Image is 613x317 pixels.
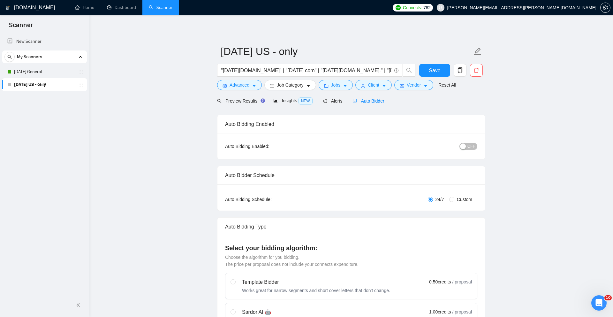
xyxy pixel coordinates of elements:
div: Tooltip anchor [260,98,266,104]
div: Auto Bidding Enabled [225,115,477,133]
div: Sardor AI 🤖 [242,308,342,316]
span: Connects: [403,4,422,11]
span: folder [324,83,329,88]
span: caret-down [306,83,311,88]
span: info-circle [394,68,398,73]
a: New Scanner [7,35,82,48]
span: idcard [400,83,404,88]
span: robot [352,99,357,103]
span: user [438,5,443,10]
button: setting [600,3,610,13]
button: userClientcaret-down [355,80,392,90]
div: Works great for narrow segments and short cover letters that don't change. [242,287,390,294]
span: bars [270,83,274,88]
span: holder [79,69,84,74]
li: My Scanners [2,50,87,91]
button: folderJobscaret-down [319,80,353,90]
a: searchScanner [149,5,172,10]
span: Vendor [407,81,421,89]
span: Save [429,66,440,74]
span: search [5,55,14,59]
span: holder [79,82,84,87]
span: 0.50 credits [429,278,451,285]
span: 24/7 [433,196,447,203]
span: OFF [467,143,475,150]
span: Alerts [323,98,343,104]
span: search [403,67,415,73]
img: logo [5,3,10,13]
span: / proposal [452,309,472,315]
a: Reset All [438,81,456,89]
button: idcardVendorcaret-down [394,80,433,90]
a: dashboardDashboard [107,5,136,10]
div: Auto Bidder Schedule [225,166,477,184]
span: Auto Bidder [352,98,384,104]
span: copy [454,67,466,73]
span: NEW [299,97,313,104]
span: 1.00 credits [429,308,451,315]
input: Scanner name... [221,43,472,59]
span: 762 [423,4,430,11]
span: search [217,99,222,103]
span: caret-down [252,83,256,88]
span: Client [368,81,379,89]
span: area-chart [273,98,278,103]
span: caret-down [423,83,428,88]
span: Scanner [4,20,38,34]
span: user [361,83,365,88]
span: Custom [454,196,475,203]
span: Advanced [230,81,249,89]
span: / proposal [452,279,472,285]
span: double-left [76,302,82,308]
a: homeHome [75,5,94,10]
button: copy [454,64,466,77]
span: Insights [273,98,312,103]
button: delete [470,64,483,77]
span: caret-down [382,83,386,88]
span: setting [601,5,610,10]
iframe: Intercom live chat [591,295,607,311]
div: Auto Bidding Schedule: [225,196,309,203]
span: notification [323,99,327,103]
span: Jobs [331,81,341,89]
span: 10 [604,295,612,300]
input: Search Freelance Jobs... [221,66,391,74]
div: Auto Bidding Type [225,218,477,236]
button: search [403,64,415,77]
a: [DATE] General [14,66,75,78]
span: setting [223,83,227,88]
button: settingAdvancedcaret-down [217,80,262,90]
img: upwork-logo.png [396,5,401,10]
span: Job Category [277,81,303,89]
span: caret-down [343,83,347,88]
button: barsJob Categorycaret-down [264,80,316,90]
span: edit [473,47,482,56]
span: Choose the algorithm for you bidding. The price per proposal does not include your connects expen... [225,255,359,267]
span: delete [470,67,482,73]
div: Auto Bidding Enabled: [225,143,309,150]
li: New Scanner [2,35,87,48]
span: My Scanners [17,50,42,63]
h4: Select your bidding algorithm: [225,244,477,252]
a: setting [600,5,610,10]
button: Save [419,64,450,77]
span: Preview Results [217,98,263,104]
button: search [4,52,15,62]
div: Template Bidder [242,278,390,286]
a: [DATE] US - only [14,78,75,91]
